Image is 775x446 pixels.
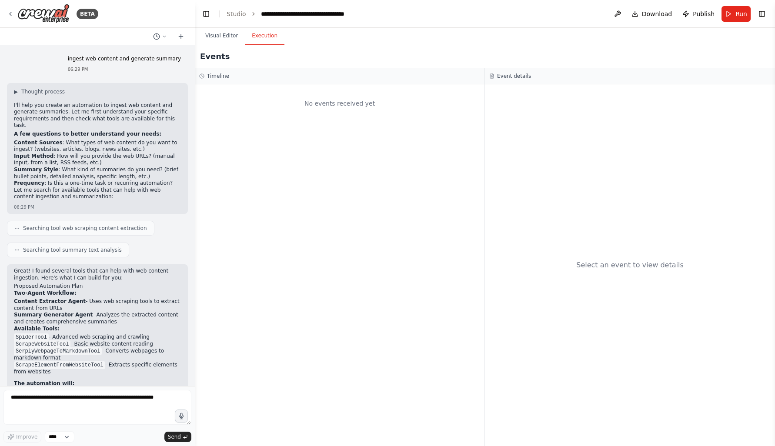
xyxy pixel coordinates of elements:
h2: Events [200,50,230,63]
span: Searching tool web scraping content extraction [23,225,147,232]
code: ScrapeWebsiteTool [14,340,70,348]
li: - Extracts specific elements from websites [14,362,181,376]
span: Download [642,10,672,18]
strong: Summary Generator Agent [14,312,93,318]
nav: breadcrumb [227,10,344,18]
div: BETA [77,9,98,19]
button: Switch to previous chat [150,31,170,42]
button: Show right sidebar [756,8,768,20]
button: Hide left sidebar [200,8,212,20]
code: ScrapeElementFromWebsiteTool [14,361,105,369]
strong: The automation will: [14,380,74,386]
strong: Content Sources [14,140,63,146]
span: Improve [16,433,37,440]
li: : How will you provide the web URLs? (manual input, from a list, RSS feeds, etc.) [14,153,181,166]
button: Start a new chat [174,31,188,42]
div: Select an event to view details [576,260,684,270]
button: ▶Thought process [14,88,65,95]
h3: Timeline [207,73,229,80]
li: - Converts webpages to markdown format [14,348,181,362]
button: Improve [3,431,41,443]
h3: Event details [497,73,531,80]
code: SpiderTool [14,333,49,341]
p: ingest web content and generate summary [68,56,181,63]
strong: Content Extractor Agent [14,298,86,304]
span: Publish [693,10,715,18]
h2: Proposed Automation Plan [14,283,181,290]
li: - Basic website content reading [14,341,181,348]
span: Run [735,10,747,18]
button: Visual Editor [198,27,245,45]
li: - Uses web scraping tools to extract content from URLs [14,298,181,312]
code: SerplyWebpageToMarkdownTool [14,347,102,355]
button: Execution [245,27,284,45]
strong: Frequency [14,180,44,186]
strong: A few questions to better understand your needs: [14,131,161,137]
span: Send [168,433,181,440]
span: Thought process [21,88,65,95]
li: - Advanced web scraping and crawling [14,334,181,341]
div: No events received yet [199,89,480,118]
div: 06:29 PM [14,204,181,210]
button: Send [164,432,191,442]
p: I'll help you create an automation to ingest web content and generate summaries. Let me first und... [14,102,181,129]
span: Searching tool summary text analysis [23,246,122,253]
button: Click to speak your automation idea [175,409,188,423]
li: : What types of web content do you want to ingest? (websites, articles, blogs, news sites, etc.) [14,140,181,153]
strong: Summary Style [14,166,59,173]
button: Publish [679,6,718,22]
button: Run [722,6,751,22]
strong: Two-Agent Workflow: [14,290,77,296]
span: ▶ [14,88,18,95]
button: Download [628,6,676,22]
img: Logo [17,4,70,23]
strong: Available Tools: [14,326,60,332]
p: Let me search for available tools that can help with web content ingestion and summarization: [14,187,181,200]
li: : What kind of summaries do you need? (brief bullet points, detailed analysis, specific length, e... [14,166,181,180]
p: Great! I found several tools that can help with web content ingestion. Here's what I can build fo... [14,268,181,281]
a: Studio [227,10,246,17]
div: 06:29 PM [68,66,181,73]
li: - Analyzes the extracted content and creates comprehensive summaries [14,312,181,325]
li: : Is this a one-time task or recurring automation? [14,180,181,187]
strong: Input Method [14,153,53,159]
